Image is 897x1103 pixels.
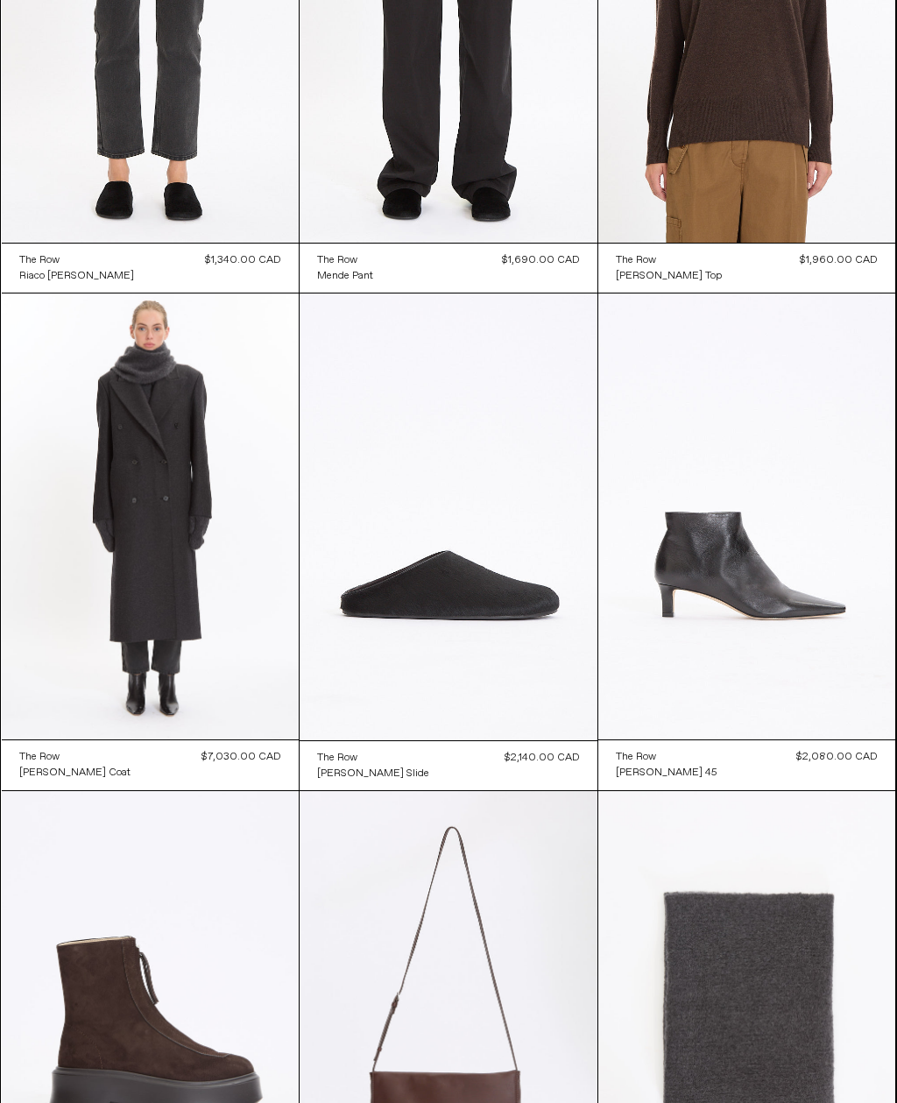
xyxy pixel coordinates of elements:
a: [PERSON_NAME] Coat [19,765,131,781]
a: The Row [317,750,429,766]
div: The Row [317,751,357,766]
div: [PERSON_NAME] 45 [616,766,717,781]
div: $1,960.00 CAD [800,252,878,268]
div: The Row [616,750,656,765]
div: $2,140.00 CAD [505,750,580,766]
a: Mende Pant [317,268,373,284]
div: $2,080.00 CAD [796,749,878,765]
a: The Row [317,252,373,268]
a: [PERSON_NAME] Slide [317,766,429,781]
div: $1,340.00 CAD [205,252,281,268]
a: Riaco [PERSON_NAME] [19,268,134,284]
a: The Row [616,749,717,765]
div: Mende Pant [317,269,373,284]
div: [PERSON_NAME] Coat [19,766,131,781]
div: [PERSON_NAME] Top [616,269,722,284]
a: The Row [19,749,131,765]
div: Riaco [PERSON_NAME] [19,269,134,284]
img: The Row Hudson Slide [300,293,597,740]
div: The Row [317,253,357,268]
div: $7,030.00 CAD [201,749,281,765]
a: The Row [616,252,722,268]
img: The Row Carla Boot [598,293,896,739]
div: The Row [19,750,60,765]
div: $1,690.00 CAD [502,252,580,268]
a: The Row [19,252,134,268]
div: The Row [19,253,60,268]
img: The Row Hariet Coat [2,293,300,739]
div: The Row [616,253,656,268]
a: [PERSON_NAME] 45 [616,765,717,781]
a: [PERSON_NAME] Top [616,268,722,284]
